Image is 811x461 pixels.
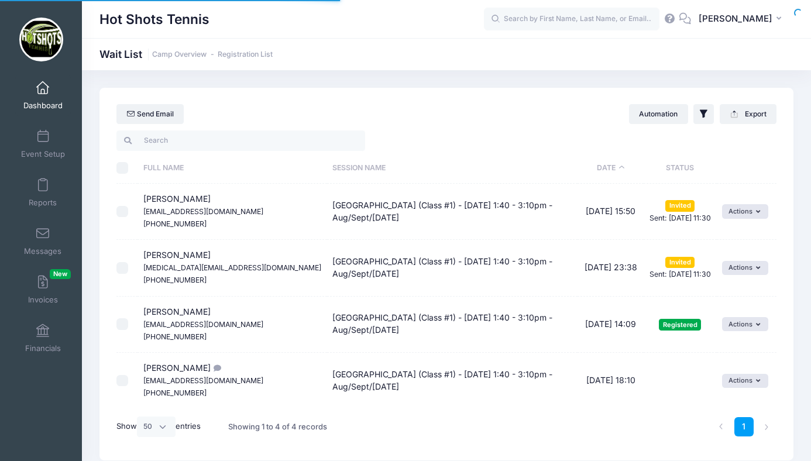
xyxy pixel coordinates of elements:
[722,374,768,388] button: Actions
[665,257,695,268] span: Invited
[699,12,772,25] span: [PERSON_NAME]
[28,295,58,305] span: Invoices
[15,172,71,213] a: Reports
[644,153,717,184] th: Status: activate to sort column ascending
[143,263,321,272] small: [MEDICAL_DATA][EMAIL_ADDRESS][DOMAIN_NAME]
[15,221,71,262] a: Messages
[99,48,273,60] h1: Wait List
[143,276,207,284] small: [PHONE_NUMBER]
[327,240,578,296] td: [GEOGRAPHIC_DATA] (Class #1) - [DATE] 1:40 - 3:10pm - Aug/Sept/[DATE]
[143,307,263,341] span: [PERSON_NAME]
[15,269,71,310] a: InvoicesNew
[143,250,321,284] span: [PERSON_NAME]
[722,261,768,275] button: Actions
[578,184,644,240] td: [DATE] 15:50
[650,214,711,222] small: Sent: [DATE] 11:30
[327,153,578,184] th: Session Name: activate to sort column ascending
[691,6,793,33] button: [PERSON_NAME]
[143,207,263,216] small: [EMAIL_ADDRESS][DOMAIN_NAME]
[327,353,578,408] td: [GEOGRAPHIC_DATA] (Class #1) - [DATE] 1:40 - 3:10pm - Aug/Sept/[DATE]
[50,269,71,279] span: New
[21,149,65,159] span: Event Setup
[25,343,61,353] span: Financials
[578,153,644,184] th: Date: activate to sort column descending
[143,320,263,329] small: [EMAIL_ADDRESS][DOMAIN_NAME]
[116,104,184,124] a: Send Email
[24,246,61,256] span: Messages
[578,297,644,353] td: [DATE] 14:09
[578,240,644,296] td: [DATE] 23:38
[211,364,220,372] i: Would also be open to signing for Class #2 but don't see that option
[578,353,644,408] td: [DATE] 18:10
[327,297,578,353] td: [GEOGRAPHIC_DATA] (Class #1) - [DATE] 1:40 - 3:10pm - Aug/Sept/[DATE]
[15,75,71,116] a: Dashboard
[720,104,776,124] button: Export
[137,417,176,436] select: Showentries
[327,184,578,240] td: [GEOGRAPHIC_DATA] (Class #1) - [DATE] 1:40 - 3:10pm - Aug/Sept/[DATE]
[143,219,207,228] small: [PHONE_NUMBER]
[23,101,63,111] span: Dashboard
[650,270,711,278] small: Sent: [DATE] 11:30
[484,8,659,31] input: Search by First Name, Last Name, or Email...
[143,376,263,385] small: [EMAIL_ADDRESS][DOMAIN_NAME]
[659,319,701,330] span: Registered
[116,417,201,436] label: Show entries
[116,130,365,150] input: Search
[143,194,263,228] span: [PERSON_NAME]
[665,200,695,211] span: Invited
[99,6,209,33] h1: Hot Shots Tennis
[143,388,207,397] small: [PHONE_NUMBER]
[722,204,768,218] button: Actions
[143,332,207,341] small: [PHONE_NUMBER]
[734,417,754,436] a: 1
[152,50,207,59] a: Camp Overview
[29,198,57,208] span: Reports
[143,363,263,397] span: [PERSON_NAME]
[15,318,71,359] a: Financials
[228,414,327,441] div: Showing 1 to 4 of 4 records
[717,153,776,184] th: : activate to sort column ascending
[629,104,688,124] button: Automation
[19,18,63,61] img: Hot Shots Tennis
[722,317,768,331] button: Actions
[218,50,273,59] a: Registration List
[15,123,71,164] a: Event Setup
[138,153,327,184] th: Full Name: activate to sort column ascending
